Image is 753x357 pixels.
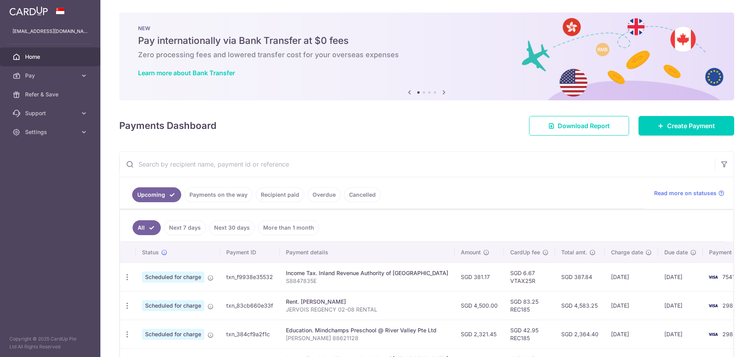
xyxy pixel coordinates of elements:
[555,263,605,291] td: SGD 387.84
[220,242,280,263] th: Payment ID
[25,109,77,117] span: Support
[722,302,737,309] span: 2980
[658,291,703,320] td: [DATE]
[25,91,77,98] span: Refer & Save
[504,320,555,348] td: SGD 42.95 REC185
[133,220,161,235] a: All
[654,189,724,197] a: Read more on statuses
[658,263,703,291] td: [DATE]
[461,248,481,256] span: Amount
[142,248,159,256] span: Status
[705,301,721,310] img: Bank Card
[220,320,280,348] td: txn_384cf9a2f1c
[119,119,216,133] h4: Payments Dashboard
[455,320,504,348] td: SGD 2,321.45
[529,116,629,136] a: Download Report
[605,263,658,291] td: [DATE]
[664,248,688,256] span: Due date
[286,277,448,285] p: S8847835E
[25,72,77,80] span: Pay
[138,34,715,47] h5: Pay internationally via Bank Transfer at $0 fees
[142,272,204,283] span: Scheduled for charge
[705,330,721,339] img: Bank Card
[455,263,504,291] td: SGD 381.17
[555,291,605,320] td: SGD 4,583.25
[658,320,703,348] td: [DATE]
[561,248,587,256] span: Total amt.
[722,331,737,337] span: 2980
[705,272,721,282] img: Bank Card
[220,291,280,320] td: txn_83cb660e33f
[119,13,734,100] img: Bank transfer banner
[256,187,304,202] a: Recipient paid
[25,128,77,136] span: Settings
[286,306,448,314] p: JERVOIS REGENCY 02-08 RENTAL
[286,334,448,342] p: [PERSON_NAME] 88621128
[184,187,253,202] a: Payments on the way
[138,25,715,31] p: NEW
[667,121,715,130] span: Create Payment
[280,242,455,263] th: Payment details
[132,187,181,202] a: Upcoming
[555,320,605,348] td: SGD 2,364.40
[138,69,235,77] a: Learn more about Bank Transfer
[220,263,280,291] td: txn_f9938e35532
[558,121,610,130] span: Download Report
[142,300,204,311] span: Scheduled for charge
[164,220,206,235] a: Next 7 days
[286,269,448,277] div: Income Tax. Inland Revenue Authority of [GEOGRAPHIC_DATA]
[654,189,717,197] span: Read more on statuses
[605,320,658,348] td: [DATE]
[142,329,204,340] span: Scheduled for charge
[638,116,734,136] a: Create Payment
[605,291,658,320] td: [DATE]
[722,274,735,280] span: 7541
[611,248,643,256] span: Charge date
[138,50,715,60] h6: Zero processing fees and lowered transfer cost for your overseas expenses
[120,152,715,177] input: Search by recipient name, payment id or reference
[209,220,255,235] a: Next 30 days
[9,6,48,16] img: CardUp
[504,291,555,320] td: SGD 83.25 REC185
[286,326,448,334] div: Education. Mindchamps Preschool @ River Valley Pte Ltd
[344,187,381,202] a: Cancelled
[286,298,448,306] div: Rent. [PERSON_NAME]
[13,27,88,35] p: [EMAIL_ADDRESS][DOMAIN_NAME]
[307,187,341,202] a: Overdue
[25,53,77,61] span: Home
[510,248,540,256] span: CardUp fee
[455,291,504,320] td: SGD 4,500.00
[504,263,555,291] td: SGD 6.67 VTAX25R
[258,220,319,235] a: More than 1 month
